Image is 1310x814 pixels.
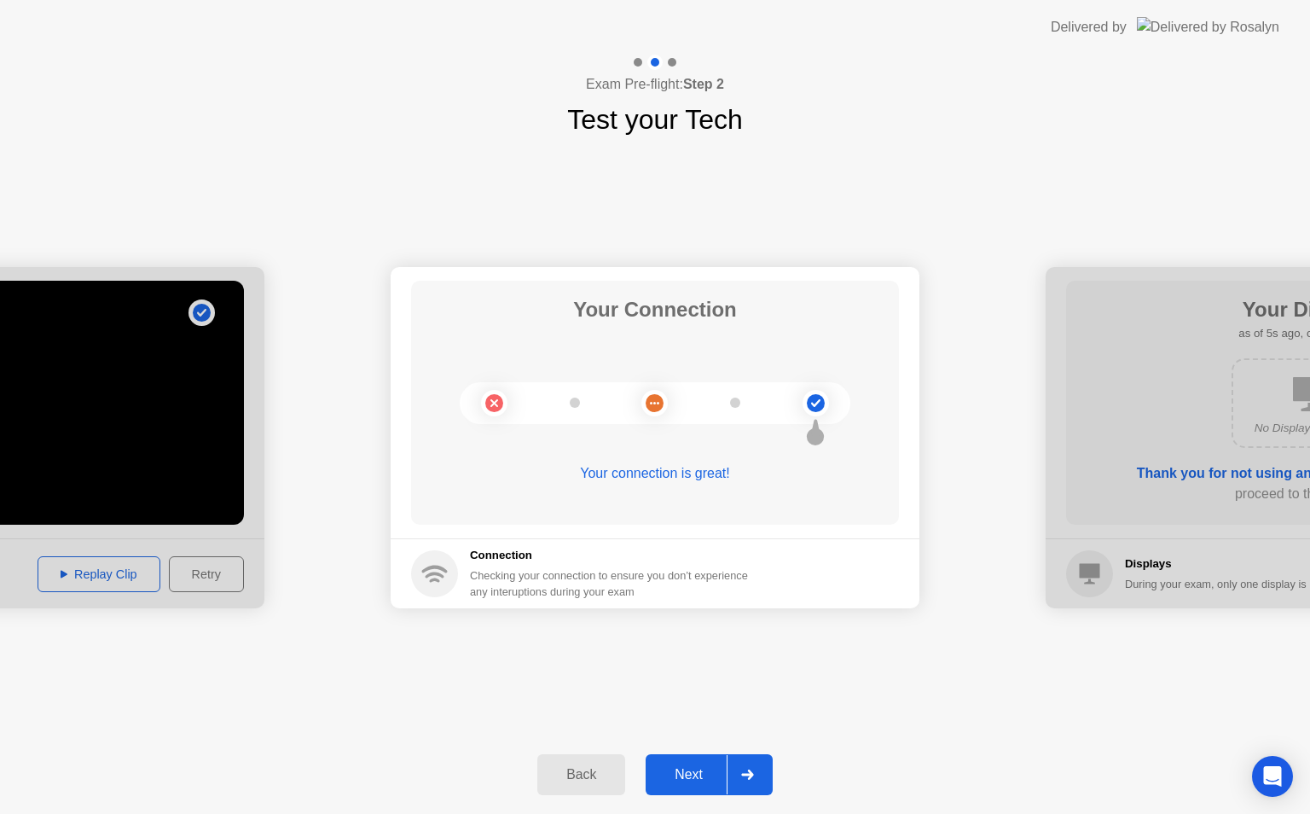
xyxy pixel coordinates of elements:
div: Your connection is great! [411,463,899,484]
h1: Your Connection [573,294,737,325]
h4: Exam Pre-flight: [586,74,724,95]
div: Checking your connection to ensure you don’t experience any interuptions during your exam [470,567,758,600]
img: Delivered by Rosalyn [1137,17,1279,37]
div: Back [542,767,620,782]
b: Step 2 [683,77,724,91]
button: Back [537,754,625,795]
h1: Test your Tech [567,99,743,140]
div: Next [651,767,727,782]
button: Next [646,754,773,795]
div: Delivered by [1051,17,1127,38]
h5: Connection [470,547,758,564]
div: Open Intercom Messenger [1252,756,1293,797]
